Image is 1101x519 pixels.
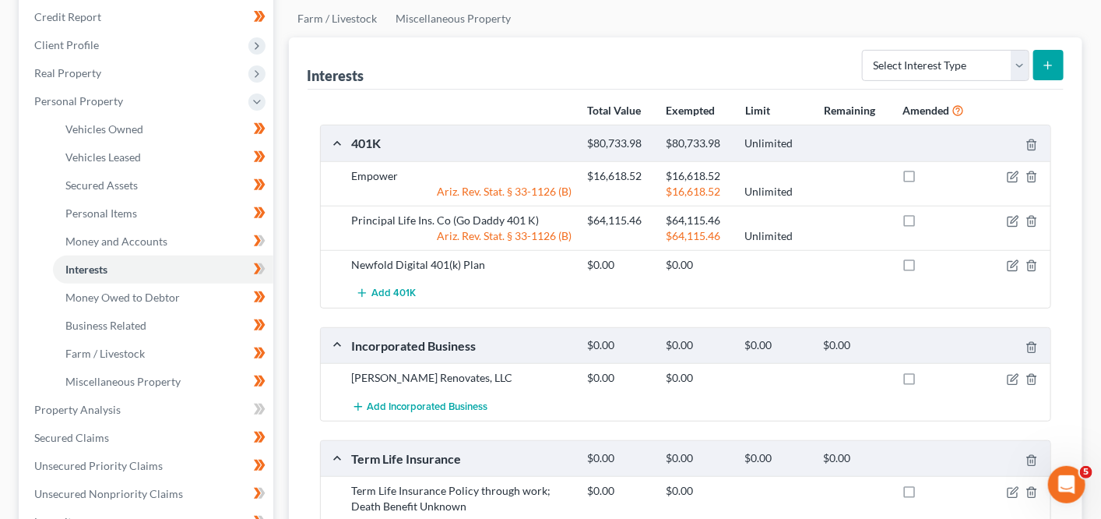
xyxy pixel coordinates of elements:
div: Empower [344,168,580,184]
a: Unsecured Nonpriority Claims [22,480,273,508]
strong: Exempted [667,104,716,117]
div: [PERSON_NAME] Renovates, LLC [344,370,580,386]
div: Unlimited [737,184,816,199]
div: Newfold Digital 401(k) Plan [344,257,580,273]
div: $0.00 [659,370,737,386]
span: Farm / Livestock [65,347,145,360]
span: Client Profile [34,38,99,51]
span: Unsecured Nonpriority Claims [34,487,183,500]
div: $16,618.52 [659,184,737,199]
div: $0.00 [580,451,659,466]
div: $0.00 [659,257,737,273]
div: $0.00 [659,338,737,353]
div: Interests [308,66,364,85]
span: Money Owed to Debtor [65,291,180,304]
a: Miscellaneous Property [53,368,273,396]
a: Credit Report [22,3,273,31]
button: Add 401K [352,279,420,308]
div: Ariz. Rev. Stat. § 33-1126 (B) [344,228,580,244]
iframe: Intercom live chat [1048,466,1085,503]
span: Real Property [34,66,101,79]
a: Secured Claims [22,424,273,452]
span: Vehicles Leased [65,150,141,164]
div: Unlimited [737,136,816,151]
div: $64,115.46 [659,213,737,228]
span: Add Incorporated Business [368,401,488,413]
div: $16,618.52 [580,168,659,184]
span: Personal Items [65,207,137,220]
span: Vehicles Owned [65,122,143,136]
div: $80,733.98 [580,136,659,151]
strong: Limit [745,104,770,117]
div: 401K [344,135,580,151]
span: Personal Property [34,94,123,108]
div: $0.00 [816,338,895,353]
div: Unlimited [737,228,816,244]
strong: Total Value [587,104,641,117]
a: Secured Assets [53,171,273,199]
div: $80,733.98 [659,136,737,151]
span: Secured Assets [65,178,138,192]
div: Term Life Insurance Policy through work; Death Benefit Unknown [344,483,580,514]
span: Property Analysis [34,403,121,416]
div: $0.00 [580,483,659,499]
a: Vehicles Leased [53,143,273,171]
div: $0.00 [737,338,816,353]
span: Miscellaneous Property [65,375,181,388]
a: Vehicles Owned [53,115,273,143]
div: $0.00 [737,451,816,466]
button: Add Incorporated Business [352,392,488,421]
a: Unsecured Priority Claims [22,452,273,480]
span: Money and Accounts [65,235,167,248]
div: Term Life Insurance [344,450,580,467]
span: Interests [65,263,107,276]
a: Farm / Livestock [53,340,273,368]
div: $0.00 [816,451,895,466]
span: Business Related [65,319,146,332]
div: $0.00 [580,257,659,273]
div: $0.00 [659,451,737,466]
a: Property Analysis [22,396,273,424]
a: Personal Items [53,199,273,228]
a: Interests [53,256,273,284]
strong: Remaining [824,104,875,117]
div: $64,115.46 [659,228,737,244]
span: Credit Report [34,10,101,23]
div: $16,618.52 [659,168,737,184]
span: Unsecured Priority Claims [34,459,163,472]
a: Money Owed to Debtor [53,284,273,312]
div: Ariz. Rev. Stat. § 33-1126 (B) [344,184,580,199]
a: Business Related [53,312,273,340]
div: Incorporated Business [344,337,580,354]
span: Secured Claims [34,431,109,444]
span: Add 401K [371,288,416,300]
strong: Amended [902,104,949,117]
a: Money and Accounts [53,228,273,256]
div: $0.00 [580,338,659,353]
div: $0.00 [659,483,737,499]
span: 5 [1080,466,1092,478]
div: $0.00 [580,370,659,386]
div: Principal Life Ins. Co (Go Daddy 401 K) [344,213,580,228]
div: $64,115.46 [580,213,659,228]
